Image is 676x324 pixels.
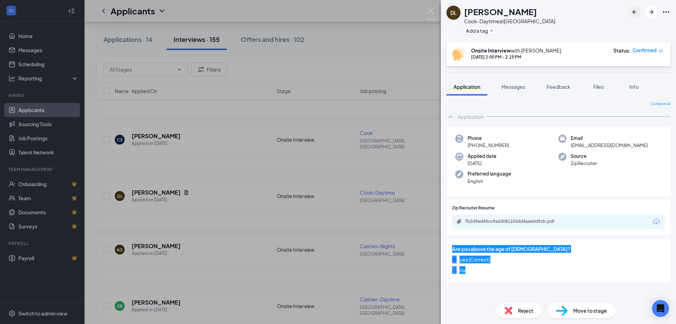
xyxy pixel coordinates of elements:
[471,54,561,60] div: [DATE] 2:00 PM - 2:15 PM
[651,101,670,107] span: Collapse all
[453,84,480,90] span: Application
[468,135,509,142] span: Phone
[501,84,525,90] span: Messages
[613,47,631,54] div: Status :
[464,27,495,34] button: PlusAdd a tag
[628,6,641,18] button: ArrowLeftNew
[489,29,494,33] svg: Plus
[450,9,457,16] div: DL
[571,135,648,142] span: Email
[662,8,670,16] svg: Ellipses
[468,178,511,185] span: English
[465,219,563,224] div: 7b2d9ad45cc9a630811034d4aae0d9cb.pdf
[658,49,663,54] span: down
[630,8,639,16] svg: ArrowLeftNew
[471,47,561,54] div: with [PERSON_NAME]
[652,300,669,317] div: Open Intercom Messenger
[456,219,462,224] svg: Paperclip
[452,245,665,253] span: Are you above the age of [DEMOGRAPHIC_DATA]?
[468,153,496,160] span: Applied date
[456,219,570,225] a: Paperclip7b2d9ad45cc9a630811034d4aae0d9cb.pdf
[518,307,533,314] span: Reject
[464,18,555,25] div: Cook-Daytime at [GEOGRAPHIC_DATA]
[458,113,484,120] div: Application
[546,84,570,90] span: Feedback
[571,153,597,160] span: Source
[629,84,639,90] span: Info
[633,47,657,54] span: Confirmed
[571,142,648,149] span: [EMAIL_ADDRESS][DOMAIN_NAME]
[471,47,511,54] b: Onsite Interview
[652,218,661,226] svg: Download
[468,142,509,149] span: [PHONE_NUMBER]
[452,205,494,212] span: Zip Recruiter Resume
[459,266,465,274] span: no
[446,112,455,121] svg: ChevronUp
[645,6,658,18] button: ArrowRight
[464,6,537,18] h1: [PERSON_NAME]
[468,170,511,177] span: Preferred language
[573,307,607,314] span: Move to stage
[593,84,604,90] span: Files
[459,256,490,263] span: yes (Correct)
[468,160,496,167] span: [DATE]
[571,160,597,167] span: ZipRecruiter
[647,8,656,16] svg: ArrowRight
